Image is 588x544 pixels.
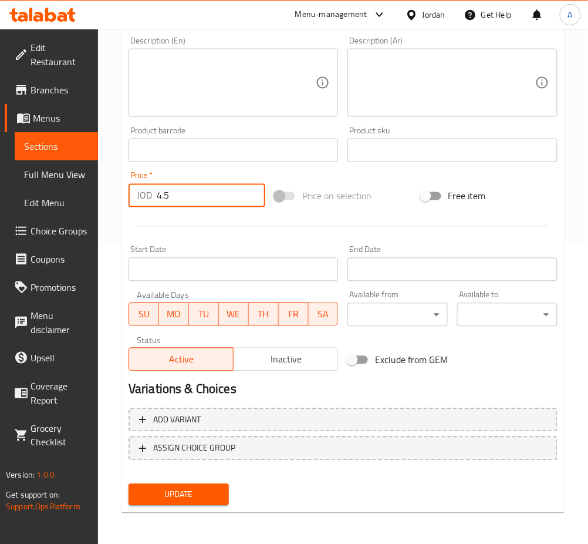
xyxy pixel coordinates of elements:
span: Grocery Checklist [31,421,89,449]
div: ​ [347,303,448,327]
div: ​ [457,303,557,327]
span: Get support on: [6,488,60,503]
span: Branches [31,83,89,97]
span: Coupons [31,252,89,266]
a: Grocery Checklist [5,414,98,456]
span: Price on selection [302,189,371,203]
p: JOD [137,189,152,203]
a: Choice Groups [5,217,98,245]
span: Full Menu View [24,167,89,182]
span: FR [283,306,304,323]
span: WE [224,306,244,323]
span: Choice Groups [31,224,89,238]
span: 1.0.0 [36,468,55,483]
span: Menu disclaimer [31,308,89,337]
a: Sections [15,132,98,160]
span: Version: [6,468,35,483]
button: Inactive [233,348,338,371]
input: Please enter product sku [347,139,557,162]
button: Add variant [129,408,557,432]
div: Jordan [423,8,445,21]
a: Upsell [5,344,98,372]
span: Edit Restaurant [31,41,89,69]
span: TU [194,306,214,323]
input: Please enter price [157,184,265,207]
a: Full Menu View [15,160,98,189]
input: Please enter product barcode [129,139,338,162]
a: Menus [5,104,98,132]
span: Promotions [31,280,89,294]
span: Free item [448,189,486,203]
span: Upsell [31,351,89,365]
button: Update [129,484,229,506]
a: Menu disclaimer [5,301,98,344]
span: A [568,8,573,21]
span: Sections [24,139,89,153]
span: Coverage Report [31,379,89,407]
span: Exclude from GEM [375,353,448,367]
a: Edit Menu [15,189,98,217]
span: SA [313,306,334,323]
button: WE [219,303,249,326]
h2: Variations & Choices [129,381,557,398]
span: Menus [33,111,89,125]
button: TH [249,303,279,326]
a: Promotions [5,273,98,301]
span: SU [134,306,154,323]
button: SA [309,303,339,326]
span: MO [164,306,184,323]
button: ASSIGN CHOICE GROUP [129,436,557,461]
a: Coverage Report [5,372,98,414]
span: TH [254,306,274,323]
span: Active [134,351,229,368]
span: Edit Menu [24,196,89,210]
a: Coupons [5,245,98,273]
a: Edit Restaurant [5,33,98,76]
button: FR [279,303,309,326]
a: Branches [5,76,98,104]
a: Support.OpsPlatform [6,499,80,515]
button: SU [129,303,159,326]
button: TU [189,303,219,326]
span: Add variant [153,413,201,428]
span: ASSIGN CHOICE GROUP [153,441,235,456]
button: Active [129,348,234,371]
span: Update [138,488,219,502]
button: MO [159,303,189,326]
div: Menu-management [295,8,367,22]
span: Inactive [238,351,333,368]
